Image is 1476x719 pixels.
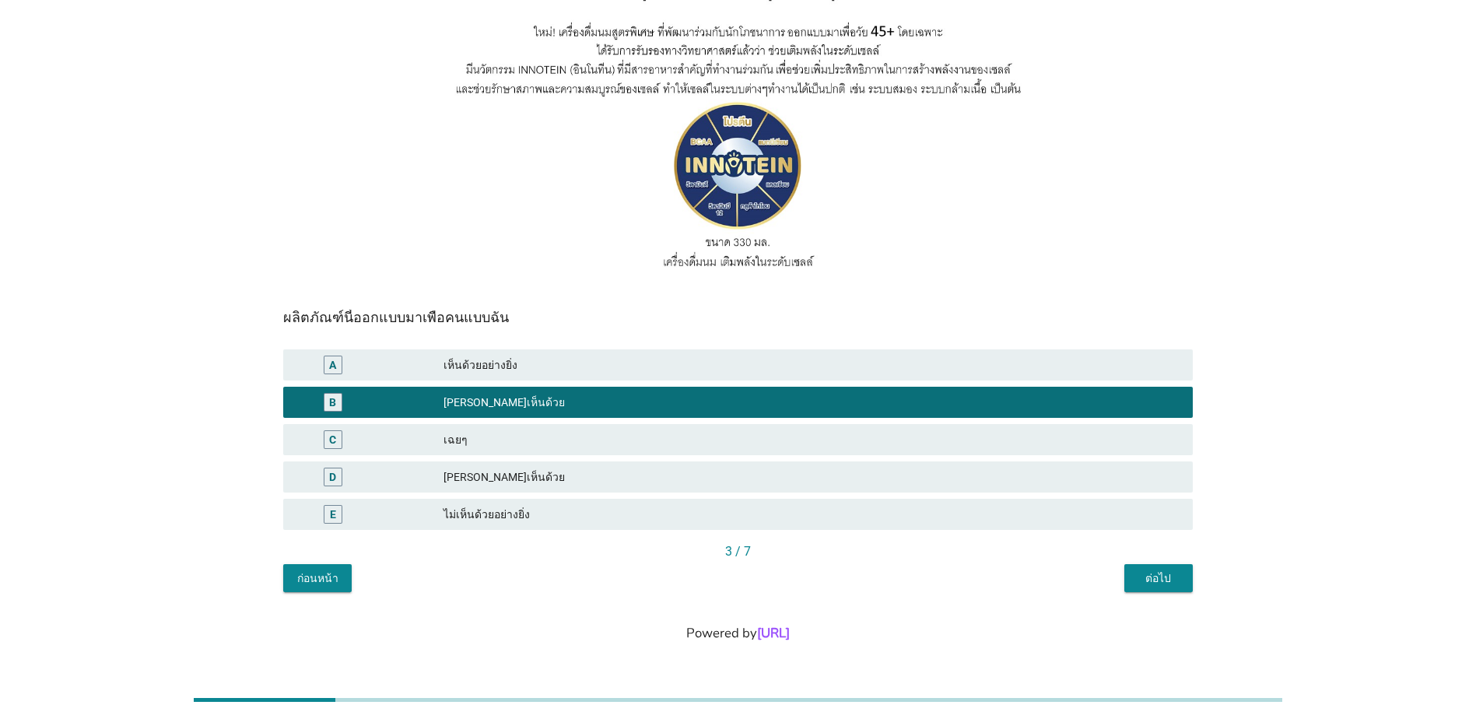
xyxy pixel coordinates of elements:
[444,356,1180,374] div: เห็นด้วยอย่างยิ่ง
[329,469,336,486] div: D
[1124,564,1193,592] button: ต่อไป
[296,570,339,587] div: ก่อนหน้า
[444,505,1180,524] div: ไม่เห็นด้วยอย่างยิ่ง
[330,507,336,523] div: E
[19,623,1457,643] div: Powered by
[757,624,790,642] a: [URL]
[444,430,1180,449] div: เฉยๆ
[283,307,1193,328] div: ผลิตภัณฑ์นี้ออกแบบมาเพื่อคนแบบฉัน
[444,468,1180,486] div: [PERSON_NAME]เห็นด้วย
[283,564,352,592] button: ก่อนหน้า
[1137,570,1180,587] div: ต่อไป
[329,357,336,374] div: A
[444,393,1180,412] div: [PERSON_NAME]เห็นด้วย
[329,395,336,411] div: B
[283,542,1193,561] div: 3 / 7
[329,432,336,448] div: C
